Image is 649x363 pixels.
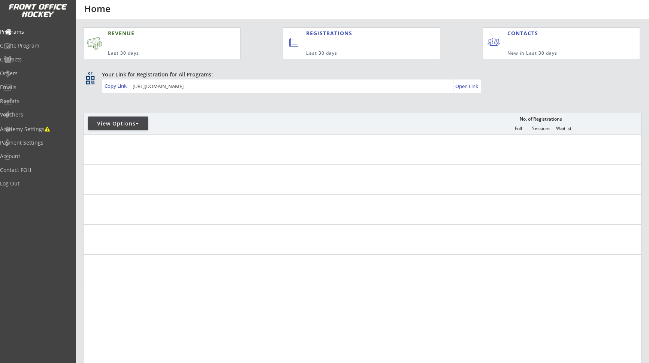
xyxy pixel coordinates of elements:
[105,82,128,89] div: Copy Link
[455,83,479,90] div: Open Link
[530,126,552,131] div: Sessions
[552,126,575,131] div: Waitlist
[102,71,618,78] div: Your Link for Registration for All Programs:
[306,30,405,37] div: REGISTRATIONS
[85,75,96,86] button: qr_code
[108,30,204,37] div: REVENUE
[455,81,479,91] a: Open Link
[507,126,529,131] div: Full
[507,30,541,37] div: CONTACTS
[306,50,409,57] div: Last 30 days
[88,120,148,127] div: View Options
[85,71,94,76] div: qr
[517,117,564,122] div: No. of Registrations
[108,50,204,57] div: Last 30 days
[507,50,605,57] div: New in Last 30 days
